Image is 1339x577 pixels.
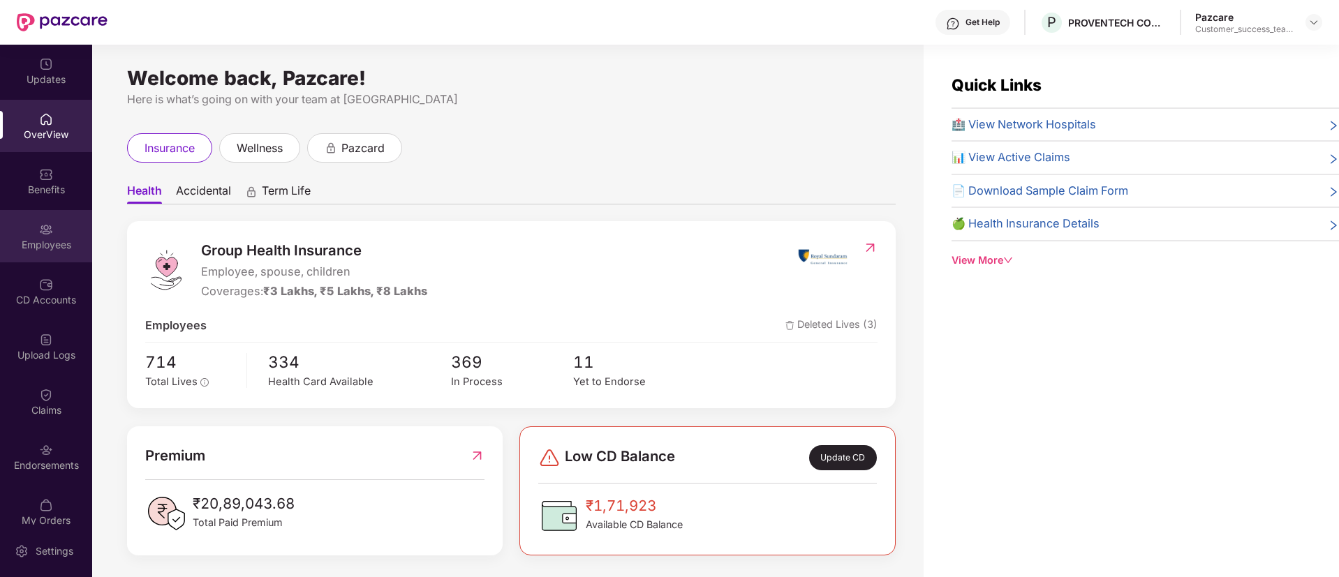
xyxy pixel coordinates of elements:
span: ₹3 Lakhs, ₹5 Lakhs, ₹8 Lakhs [263,284,427,298]
span: Premium [145,444,205,467]
div: View More [952,253,1339,268]
img: svg+xml;base64,PHN2ZyBpZD0iQ2xhaW0iIHhtbG5zPSJodHRwOi8vd3d3LnczLm9yZy8yMDAwL3N2ZyIgd2lkdGg9IjIwIi... [39,388,53,402]
img: RedirectIcon [863,241,878,255]
span: Total Lives [145,375,198,388]
span: 📊 View Active Claims [952,149,1070,167]
span: 📄 Download Sample Claim Form [952,182,1128,200]
span: Low CD Balance [565,445,675,470]
img: PaidPremiumIcon [145,493,187,534]
img: svg+xml;base64,PHN2ZyBpZD0iSGVscC0zMngzMiIgeG1sbnM9Imh0dHA6Ly93d3cudzMub3JnLzIwMDAvc3ZnIiB3aWR0aD... [946,17,960,31]
span: Total Paid Premium [193,515,295,530]
span: 🍏 Health Insurance Details [952,215,1100,233]
span: 11 [573,350,695,375]
span: Employees [145,317,207,335]
img: New Pazcare Logo [17,13,108,31]
span: right [1328,185,1339,200]
img: svg+xml;base64,PHN2ZyBpZD0iQmVuZWZpdHMiIHhtbG5zPSJodHRwOi8vd3d3LnczLm9yZy8yMDAwL3N2ZyIgd2lkdGg9Ij... [39,167,53,181]
span: 🏥 View Network Hospitals [952,116,1096,134]
span: wellness [237,140,283,157]
span: 369 [451,350,573,375]
span: insurance [145,140,195,157]
span: ₹1,71,923 [586,495,683,517]
div: Here is what’s going on with your team at [GEOGRAPHIC_DATA] [127,91,896,108]
span: Deleted Lives (3) [785,317,878,335]
div: Welcome back, Pazcare! [127,73,896,84]
div: In Process [451,374,573,390]
img: logo [145,249,187,291]
div: animation [245,185,258,197]
img: svg+xml;base64,PHN2ZyBpZD0iVXBkYXRlZCIgeG1sbnM9Imh0dHA6Ly93d3cudzMub3JnLzIwMDAvc3ZnIiB3aWR0aD0iMj... [39,57,53,71]
span: Accidental [176,183,231,204]
div: Update CD [809,445,877,470]
img: deleteIcon [785,321,794,330]
img: svg+xml;base64,PHN2ZyBpZD0iVXBsb2FkX0xvZ3MiIGRhdGEtbmFtZT0iVXBsb2FkIExvZ3MiIHhtbG5zPSJodHRwOi8vd3... [39,333,53,347]
img: svg+xml;base64,PHN2ZyBpZD0iRGFuZ2VyLTMyeDMyIiB4bWxucz0iaHR0cDovL3d3dy53My5vcmcvMjAwMC9zdmciIHdpZH... [538,447,561,469]
div: animation [325,141,337,153]
span: P [1047,14,1056,31]
span: pazcard [341,140,385,157]
img: CDBalanceIcon [538,495,580,537]
span: Health [127,183,162,204]
img: svg+xml;base64,PHN2ZyBpZD0iRW1wbG95ZWVzIiB4bWxucz0iaHR0cDovL3d3dy53My5vcmcvMjAwMC9zdmciIHdpZHRoPS... [39,223,53,237]
span: right [1328,218,1339,233]
div: Get Help [966,17,1000,28]
div: PROVENTECH CONSULTING PRIVATE LIMITED [1068,16,1166,29]
span: Employee, spouse, children [201,263,427,281]
img: insurerIcon [797,239,849,274]
div: Pazcare [1195,10,1293,24]
div: Health Card Available [268,374,451,390]
span: ₹20,89,043.68 [193,493,295,515]
img: svg+xml;base64,PHN2ZyBpZD0iRHJvcGRvd24tMzJ4MzIiIHhtbG5zPSJodHRwOi8vd3d3LnczLm9yZy8yMDAwL3N2ZyIgd2... [1308,17,1319,28]
span: Available CD Balance [586,517,683,532]
img: RedirectIcon [470,444,484,467]
span: Term Life [262,183,311,204]
span: 334 [268,350,451,375]
div: Yet to Endorse [573,374,695,390]
img: svg+xml;base64,PHN2ZyBpZD0iRW5kb3JzZW1lbnRzIiB4bWxucz0iaHR0cDovL3d3dy53My5vcmcvMjAwMC9zdmciIHdpZH... [39,443,53,457]
span: 714 [145,350,237,375]
div: Customer_success_team_lead [1195,24,1293,35]
img: svg+xml;base64,PHN2ZyBpZD0iQ0RfQWNjb3VudHMiIGRhdGEtbmFtZT0iQ0QgQWNjb3VudHMiIHhtbG5zPSJodHRwOi8vd3... [39,278,53,292]
div: Settings [31,544,77,558]
span: right [1328,119,1339,134]
span: right [1328,151,1339,167]
span: info-circle [200,378,209,387]
img: svg+xml;base64,PHN2ZyBpZD0iSG9tZSIgeG1sbnM9Imh0dHA6Ly93d3cudzMub3JnLzIwMDAvc3ZnIiB3aWR0aD0iMjAiIG... [39,112,53,126]
span: Quick Links [952,75,1042,94]
span: down [1003,255,1013,265]
img: svg+xml;base64,PHN2ZyBpZD0iU2V0dGluZy0yMHgyMCIgeG1sbnM9Imh0dHA6Ly93d3cudzMub3JnLzIwMDAvc3ZnIiB3aW... [15,544,29,558]
span: Group Health Insurance [201,239,427,262]
img: svg+xml;base64,PHN2ZyBpZD0iTXlfT3JkZXJzIiBkYXRhLW5hbWU9Ik15IE9yZGVycyIgeG1sbnM9Imh0dHA6Ly93d3cudz... [39,498,53,512]
div: Coverages: [201,283,427,301]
